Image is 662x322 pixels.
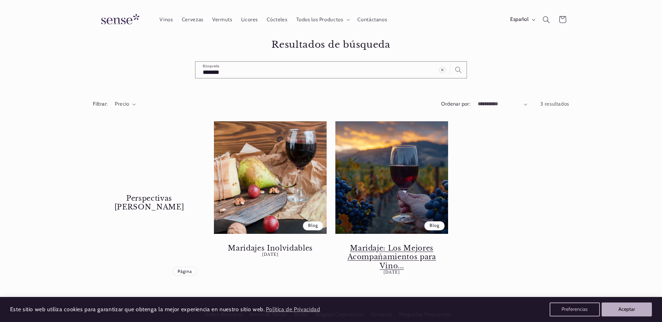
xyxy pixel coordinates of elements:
button: Búsqueda [450,62,466,78]
button: Preferencias [550,302,600,316]
button: Borrar término de búsqueda [434,62,450,78]
button: Español [506,13,538,26]
a: Sense [90,7,148,32]
h2: Filtrar: [93,100,107,108]
button: Aceptar [602,302,652,316]
a: Contáctanos [353,12,392,27]
a: Vermuts [208,12,237,27]
a: Política de Privacidad (opens in a new tab) [265,304,321,316]
h1: Resultados de búsqueda [93,39,569,51]
a: Cervezas [177,12,208,27]
span: Cócteles [267,16,287,23]
label: Ordenar por: [441,101,470,107]
span: Licores [241,16,258,23]
span: Vermuts [212,16,232,23]
span: Español [510,16,528,24]
img: Sense [93,10,145,30]
span: Contáctanos [357,16,387,23]
summary: Precio [115,100,136,108]
span: Precio [115,101,129,107]
span: Vinos [159,16,173,23]
a: Maridajes Inolvidables [221,244,319,252]
a: Vinos [155,12,177,27]
a: Cócteles [262,12,292,27]
summary: Todos los Productos [292,12,353,27]
span: Cervezas [182,16,203,23]
a: Licores [237,12,262,27]
span: Este sitio web utiliza cookies para garantizar que obtenga la mejor experiencia en nuestro sitio ... [10,306,265,313]
a: Maridaje: Los Mejores Acompañamientos para Vino... [343,244,441,270]
span: 3 resultados [540,101,569,107]
span: Todos los Productos [296,16,343,23]
a: Perspectivas [PERSON_NAME] [100,194,198,212]
summary: Búsqueda [538,11,555,28]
